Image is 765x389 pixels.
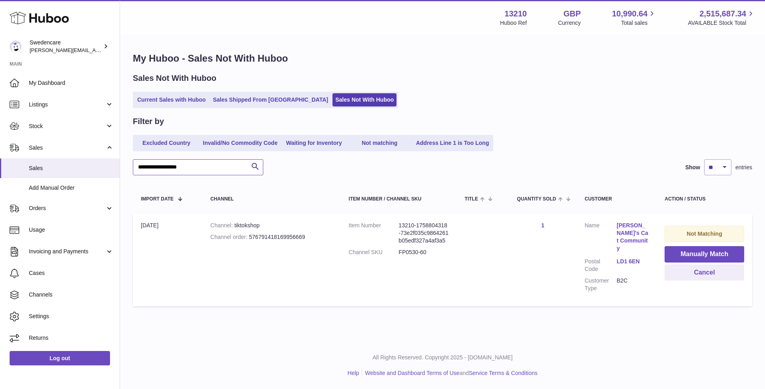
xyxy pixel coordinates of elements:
[688,8,755,27] a: 2,515,687.34 AVAILABLE Stock Total
[517,197,556,202] span: Quantity Sold
[665,197,744,202] div: Action / Status
[612,8,657,27] a: 10,990.64 Total sales
[332,93,397,106] a: Sales Not With Huboo
[500,19,527,27] div: Huboo Ref
[210,222,333,229] div: tiktokshop
[10,40,22,52] img: daniel.corbridge@swedencare.co.uk
[210,234,249,240] strong: Channel order
[348,222,399,245] dt: Item Number
[210,233,333,241] div: 576791418169956669
[665,265,744,281] button: Cancel
[30,39,102,54] div: Swedencare
[29,269,114,277] span: Cases
[29,313,114,320] span: Settings
[585,277,617,292] dt: Customer Type
[348,370,359,376] a: Help
[29,334,114,342] span: Returns
[699,8,746,19] span: 2,515,687.34
[348,136,412,150] a: Not matching
[30,47,203,53] span: [PERSON_NAME][EMAIL_ADDRESS][PERSON_NAME][DOMAIN_NAME]
[29,291,114,299] span: Channels
[365,370,459,376] a: Website and Dashboard Terms of Use
[29,184,114,192] span: Add Manual Order
[29,205,105,212] span: Orders
[126,354,759,361] p: All Rights Reserved. Copyright 2025 - [DOMAIN_NAME]
[735,164,752,171] span: entries
[133,52,752,65] h1: My Huboo - Sales Not With Huboo
[687,231,722,237] strong: Not Matching
[29,144,105,152] span: Sales
[617,258,649,265] a: LD1 6EN
[413,136,492,150] a: Address Line 1 is Too Long
[399,222,449,245] dd: 13210-1758804318-73e2f035c9864261b05edf327a4af3a5
[133,214,202,306] td: [DATE]
[133,73,216,84] h2: Sales Not With Huboo
[10,351,110,365] a: Log out
[29,101,105,108] span: Listings
[617,277,649,292] dd: B2C
[29,226,114,234] span: Usage
[617,222,649,252] a: [PERSON_NAME]'s Cat Community
[29,122,105,130] span: Stock
[665,246,744,263] button: Manually Match
[210,93,331,106] a: Sales Shipped From [GEOGRAPHIC_DATA]
[134,93,208,106] a: Current Sales with Huboo
[29,164,114,172] span: Sales
[348,197,449,202] div: Item Number / Channel SKU
[210,222,234,229] strong: Channel
[362,369,537,377] li: and
[585,197,649,202] div: Customer
[612,8,647,19] span: 10,990.64
[465,197,478,202] span: Title
[210,197,333,202] div: Channel
[348,249,399,256] dt: Channel SKU
[688,19,755,27] span: AVAILABLE Stock Total
[29,248,105,255] span: Invoicing and Payments
[469,370,538,376] a: Service Terms & Conditions
[399,249,449,256] dd: FP0530-60
[541,222,545,229] a: 1
[141,197,174,202] span: Import date
[29,79,114,87] span: My Dashboard
[558,19,581,27] div: Currency
[585,222,617,254] dt: Name
[134,136,198,150] a: Excluded Country
[685,164,700,171] label: Show
[200,136,280,150] a: Invalid/No Commodity Code
[585,258,617,273] dt: Postal Code
[282,136,346,150] a: Waiting for Inventory
[621,19,657,27] span: Total sales
[505,8,527,19] strong: 13210
[133,116,164,127] h2: Filter by
[563,8,581,19] strong: GBP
